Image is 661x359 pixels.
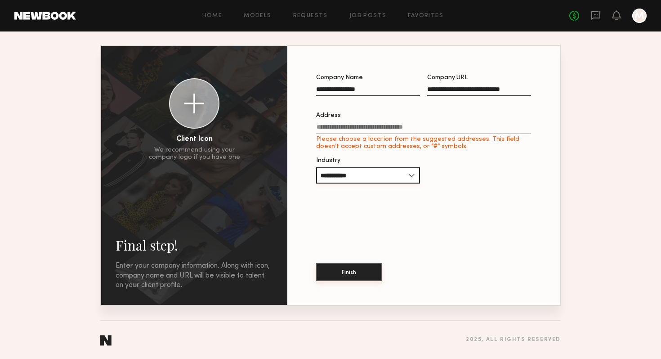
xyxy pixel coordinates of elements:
[427,86,531,96] input: Company URL
[116,261,273,291] div: Enter your company information. Along with icon, company name and URL will be visible to talent o...
[116,236,273,254] h2: Final step!
[316,75,420,81] div: Company Name
[316,86,420,96] input: Company Name
[244,13,271,19] a: Models
[316,112,531,119] div: Address
[202,13,223,19] a: Home
[149,147,240,161] div: We recommend using your company logo if you have one
[349,13,387,19] a: Job Posts
[316,124,531,134] input: AddressPlease choose a location from the suggested addresses. This field doesn’t accept custom ad...
[316,157,420,164] div: Industry
[408,13,443,19] a: Favorites
[466,337,561,343] div: 2025 , all rights reserved
[293,13,328,19] a: Requests
[316,263,382,281] button: Finish
[632,9,647,23] a: M
[316,136,531,150] div: Please choose a location from the suggested addresses. This field doesn’t accept custom addresses...
[176,136,213,143] div: Client Icon
[427,75,531,81] div: Company URL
